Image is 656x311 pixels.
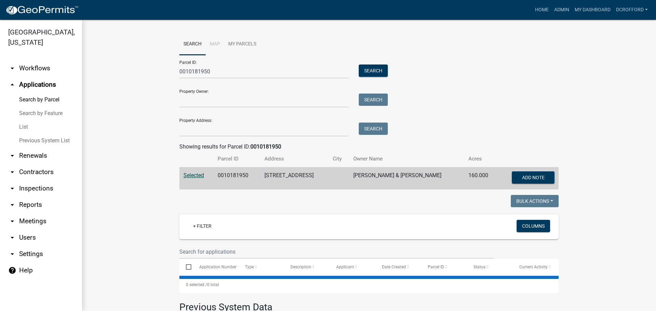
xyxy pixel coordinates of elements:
[359,123,388,135] button: Search
[260,151,329,167] th: Address
[8,201,16,209] i: arrow_drop_down
[8,266,16,274] i: help
[179,259,192,275] datatable-header-cell: Select
[214,167,260,190] td: 0010181950
[284,259,330,275] datatable-header-cell: Description
[512,171,555,184] button: Add Note
[375,259,421,275] datatable-header-cell: Date Created
[224,33,260,55] a: My Parcels
[464,167,498,190] td: 160.000
[359,65,388,77] button: Search
[467,259,513,275] datatable-header-cell: Status
[183,172,204,179] a: Selected
[238,259,284,275] datatable-header-cell: Type
[421,259,467,275] datatable-header-cell: Parcel ID
[532,3,551,16] a: Home
[522,175,544,180] span: Add Note
[8,250,16,258] i: arrow_drop_down
[613,3,651,16] a: dcrofford
[349,167,464,190] td: [PERSON_NAME] & [PERSON_NAME]
[551,3,572,16] a: Admin
[572,3,613,16] a: My Dashboard
[290,265,311,269] span: Description
[464,151,498,167] th: Acres
[199,265,236,269] span: Application Number
[260,167,329,190] td: [STREET_ADDRESS]
[329,151,349,167] th: City
[8,234,16,242] i: arrow_drop_down
[245,265,254,269] span: Type
[192,259,238,275] datatable-header-cell: Application Number
[511,195,559,207] button: Bulk Actions
[179,33,206,55] a: Search
[359,94,388,106] button: Search
[513,259,559,275] datatable-header-cell: Current Activity
[474,265,486,269] span: Status
[214,151,260,167] th: Parcel ID
[188,220,217,232] a: + Filter
[330,259,375,275] datatable-header-cell: Applicant
[8,217,16,225] i: arrow_drop_down
[179,245,494,259] input: Search for applications
[8,64,16,72] i: arrow_drop_down
[8,168,16,176] i: arrow_drop_down
[179,143,559,151] div: Showing results for Parcel ID:
[8,184,16,193] i: arrow_drop_down
[428,265,444,269] span: Parcel ID
[186,282,207,287] span: 0 selected /
[179,276,559,293] div: 0 total
[8,152,16,160] i: arrow_drop_down
[336,265,354,269] span: Applicant
[250,143,281,150] strong: 0010181950
[382,265,406,269] span: Date Created
[8,81,16,89] i: arrow_drop_up
[517,220,550,232] button: Columns
[519,265,548,269] span: Current Activity
[349,151,464,167] th: Owner Name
